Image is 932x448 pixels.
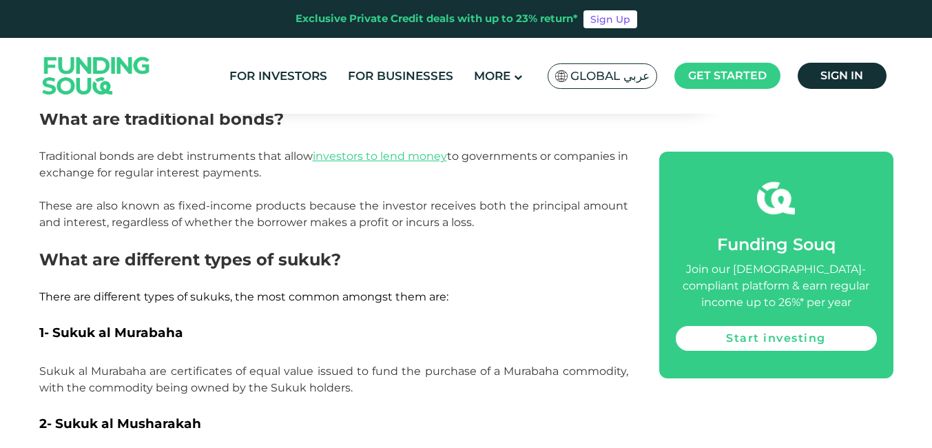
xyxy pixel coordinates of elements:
span: These are also known as fixed-income products because the investor receives both the principal am... [39,199,628,229]
span: 1- Sukuk al Murabaha [39,325,183,340]
span: 2- Sukuk al Musharakah [39,416,201,431]
div: Join our [DEMOGRAPHIC_DATA]-compliant platform & earn regular income up to 26%* per year [676,261,877,311]
img: SA Flag [555,70,568,82]
span: Traditional bonds are debt instruments that allow to governments or companies in exchange for reg... [39,150,628,179]
a: For Businesses [344,65,457,88]
img: Logo [29,41,164,110]
a: Sign Up [583,10,637,28]
span: What are traditional bonds? [39,109,284,129]
a: Sign in [798,63,887,89]
span: More [474,69,510,83]
a: investors to lend money [313,150,447,163]
span: Sukuk al Murabaha are certificates of equal value issued to fund the purchase of a Murabaha commo... [39,365,628,394]
span: Funding Souq [717,234,836,254]
a: Start investing [676,326,877,351]
a: For Investors [226,65,331,88]
span: Get started [688,69,767,82]
span: Sign in [820,69,863,82]
div: Exclusive Private Credit deals with up to 23% return* [296,11,578,27]
span: There are different types of sukuks, the most common amongst them are: [39,290,448,303]
span: Global عربي [570,68,650,84]
span: What are different types of sukuk? [39,250,341,269]
img: fsicon [757,179,795,217]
